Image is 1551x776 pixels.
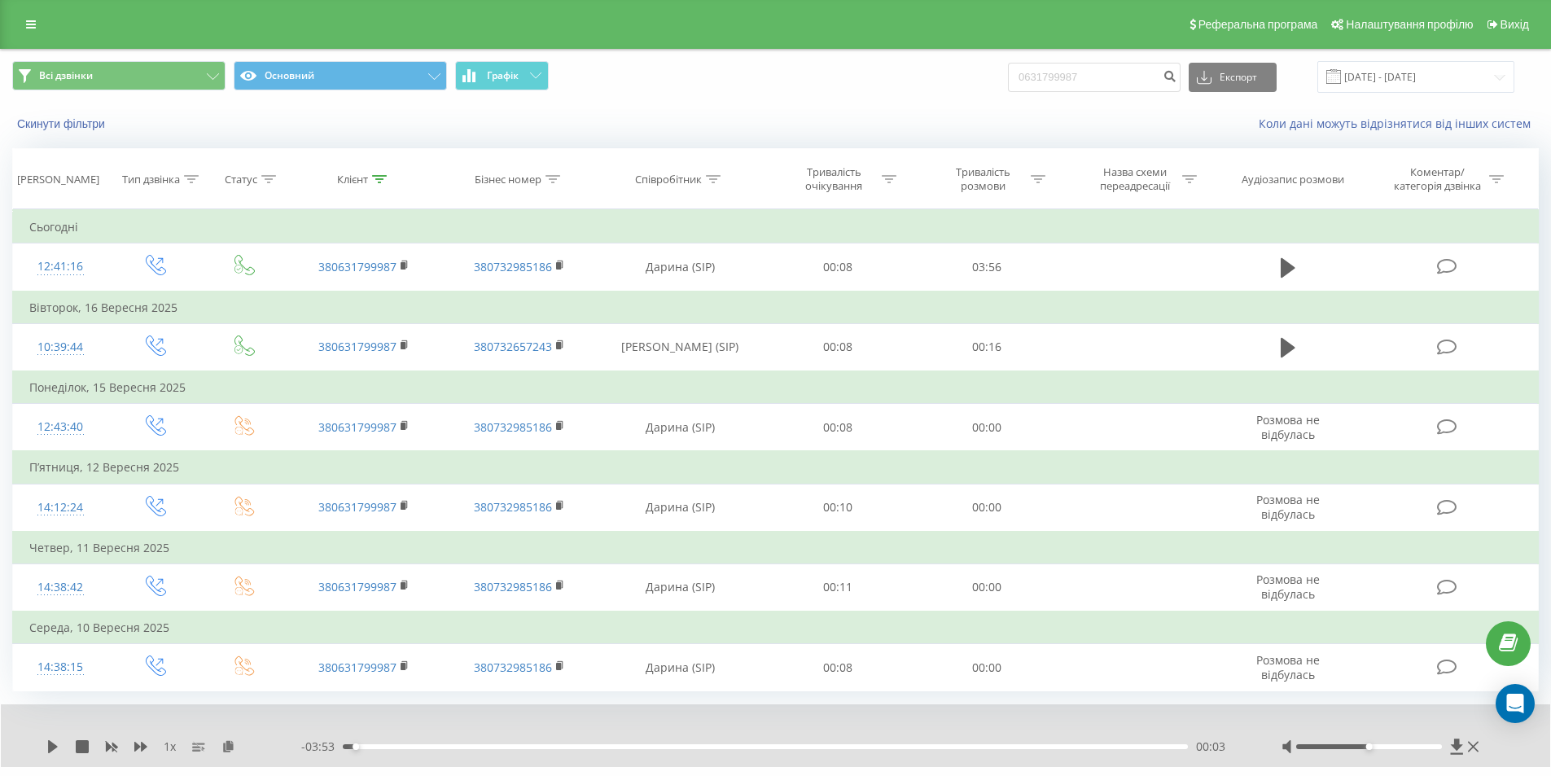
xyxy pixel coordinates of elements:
td: 00:00 [913,563,1062,612]
a: 380631799987 [318,419,397,435]
a: 380732985186 [474,259,552,274]
a: 380732657243 [474,339,552,354]
button: Графік [455,61,549,90]
td: Дарина (SIP) [597,644,764,691]
td: Вівторок, 16 Вересня 2025 [13,292,1539,324]
div: Тривалість розмови [940,165,1027,193]
button: Скинути фільтри [12,116,113,131]
a: 380631799987 [318,579,397,594]
span: 1 x [164,739,176,755]
div: Коментар/категорія дзвінка [1390,165,1485,193]
div: 14:12:24 [29,492,92,524]
div: Аудіозапис розмови [1242,173,1344,186]
div: Accessibility label [353,743,359,750]
td: 00:16 [913,323,1062,371]
span: Налаштування профілю [1346,18,1473,31]
div: 14:38:42 [29,572,92,603]
td: 00:10 [764,484,913,532]
td: 00:11 [764,563,913,612]
td: П’ятниця, 12 Вересня 2025 [13,451,1539,484]
a: 380631799987 [318,339,397,354]
div: Клієнт [337,173,368,186]
div: 12:43:40 [29,411,92,443]
div: Співробітник [635,173,702,186]
span: Вихід [1501,18,1529,31]
td: Дарина (SIP) [597,484,764,532]
span: - 03:53 [301,739,343,755]
div: Тип дзвінка [122,173,180,186]
span: Розмова не відбулась [1256,652,1320,682]
td: 00:00 [913,404,1062,452]
td: Четвер, 11 Вересня 2025 [13,532,1539,564]
a: 380732985186 [474,660,552,675]
td: 00:08 [764,404,913,452]
td: Сьогодні [13,211,1539,243]
td: 00:08 [764,243,913,292]
span: Всі дзвінки [39,69,93,82]
span: 00:03 [1196,739,1225,755]
div: Назва схеми переадресації [1091,165,1178,193]
td: Дарина (SIP) [597,404,764,452]
td: 00:00 [913,484,1062,532]
a: 380631799987 [318,660,397,675]
span: Розмова не відбулась [1256,572,1320,602]
a: 380631799987 [318,259,397,274]
div: Бізнес номер [475,173,541,186]
td: Середа, 10 Вересня 2025 [13,612,1539,644]
div: Статус [225,173,257,186]
a: 380732985186 [474,499,552,515]
div: 12:41:16 [29,251,92,283]
a: Коли дані можуть відрізнятися вiд інших систем [1259,116,1539,131]
div: Accessibility label [1365,743,1372,750]
button: Основний [234,61,447,90]
span: Розмова не відбулась [1256,492,1320,522]
a: 380732985186 [474,419,552,435]
td: Понеділок, 15 Вересня 2025 [13,371,1539,404]
button: Всі дзвінки [12,61,226,90]
td: Дарина (SIP) [597,243,764,292]
div: 14:38:15 [29,651,92,683]
div: Тривалість очікування [791,165,878,193]
span: Розмова не відбулась [1256,412,1320,442]
div: Open Intercom Messenger [1496,684,1535,723]
td: 00:08 [764,323,913,371]
td: 00:00 [913,644,1062,691]
td: Дарина (SIP) [597,563,764,612]
div: [PERSON_NAME] [17,173,99,186]
span: Реферальна програма [1198,18,1318,31]
a: 380631799987 [318,499,397,515]
div: 10:39:44 [29,331,92,363]
input: Пошук за номером [1008,63,1181,92]
td: 03:56 [913,243,1062,292]
button: Експорт [1189,63,1277,92]
td: 00:08 [764,644,913,691]
a: 380732985186 [474,579,552,594]
span: Графік [487,70,519,81]
td: [PERSON_NAME] (SIP) [597,323,764,371]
